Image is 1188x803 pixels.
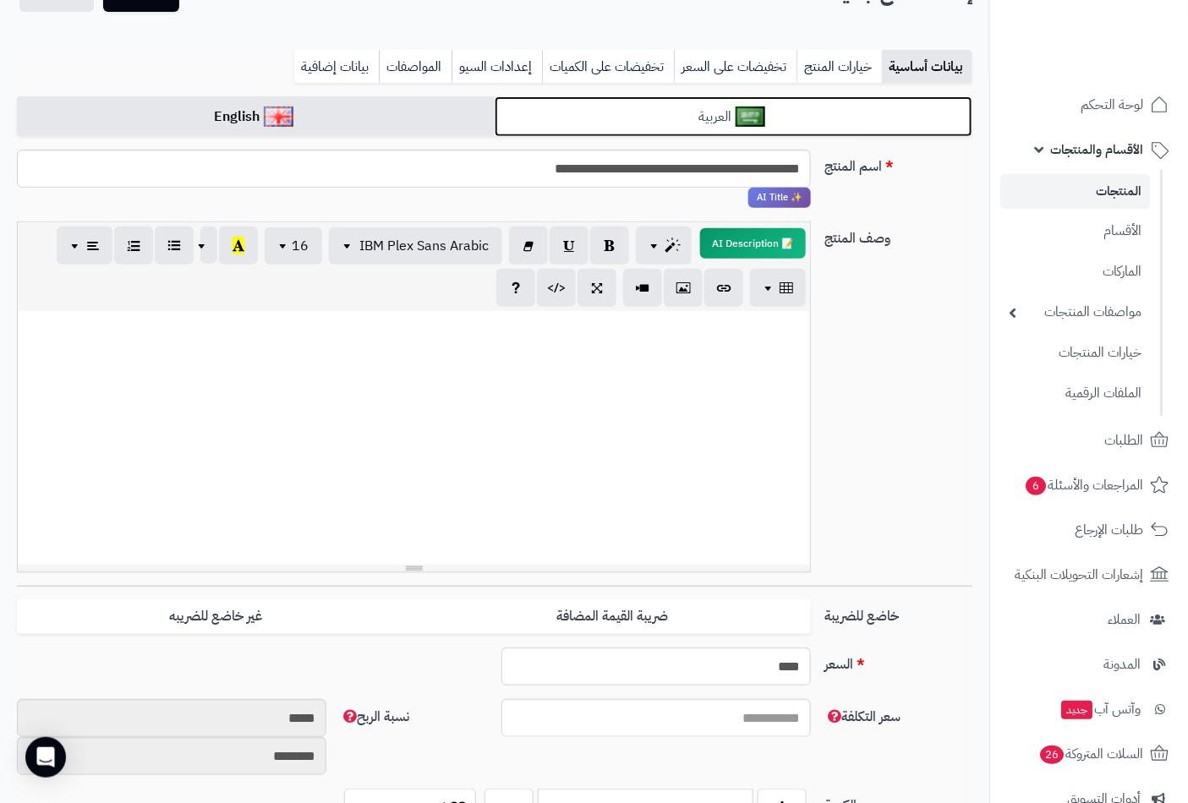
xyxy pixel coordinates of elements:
[1000,644,1178,685] a: المدونة
[1081,93,1143,117] span: لوحة التحكم
[1024,473,1143,497] span: المراجعات والأسئلة
[414,599,811,634] label: ضريبة القيمة المضافة
[818,647,979,675] label: السعر
[264,107,293,127] img: English
[1000,375,1150,412] a: الملفات الرقمية
[25,737,66,778] div: Open Intercom Messenger
[1103,653,1141,676] span: المدونة
[452,50,542,84] a: إعدادات السيو
[1000,174,1150,209] a: المنتجات
[1059,697,1141,721] span: وآتس آب
[1050,138,1143,161] span: الأقسام والمنتجات
[1000,254,1150,290] a: الماركات
[329,227,502,265] button: IBM Plex Sans Arabic
[736,107,765,127] img: العربية
[824,707,901,727] span: سعر التكلفة
[292,236,309,256] span: 16
[748,188,811,208] span: انقر لاستخدام رفيقك الذكي
[359,236,489,256] span: IBM Plex Sans Arabic
[818,599,979,626] label: خاضع للضريبة
[882,50,972,84] a: بيانات أساسية
[1000,85,1178,125] a: لوحة التحكم
[818,150,979,177] label: اسم المنتج
[1061,701,1092,719] span: جديد
[818,221,979,249] label: وصف المنتج
[1075,518,1143,542] span: طلبات الإرجاع
[1000,734,1178,774] a: السلات المتروكة26
[542,50,674,84] a: تخفيضات على الكميات
[340,707,409,727] span: نسبة الربح
[294,50,379,84] a: بيانات إضافية
[1000,510,1178,550] a: طلبات الإرجاع
[17,96,495,138] a: English
[1073,19,1172,55] img: logo-2.png
[379,50,452,84] a: المواصفات
[1000,554,1178,595] a: إشعارات التحويلات البنكية
[1000,689,1178,729] a: وآتس آبجديد
[495,96,972,138] a: العربية
[1108,608,1141,631] span: العملاء
[1025,476,1047,496] span: 6
[1000,294,1150,330] a: مواصفات المنتجات
[1000,420,1178,461] a: الطلبات
[1038,742,1143,766] span: السلات المتروكة
[700,228,806,259] button: 📝 AI Description
[674,50,797,84] a: تخفيضات على السعر
[265,227,322,265] button: 16
[1000,465,1178,505] a: المراجعات والأسئلة6
[1104,429,1143,452] span: الطلبات
[1015,563,1143,587] span: إشعارات التحويلات البنكية
[1039,745,1065,765] span: 26
[1000,213,1150,249] a: الأقسام
[1000,335,1150,371] a: خيارات المنتجات
[17,599,413,634] label: غير خاضع للضريبه
[1000,599,1178,640] a: العملاء
[797,50,882,84] a: خيارات المنتج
